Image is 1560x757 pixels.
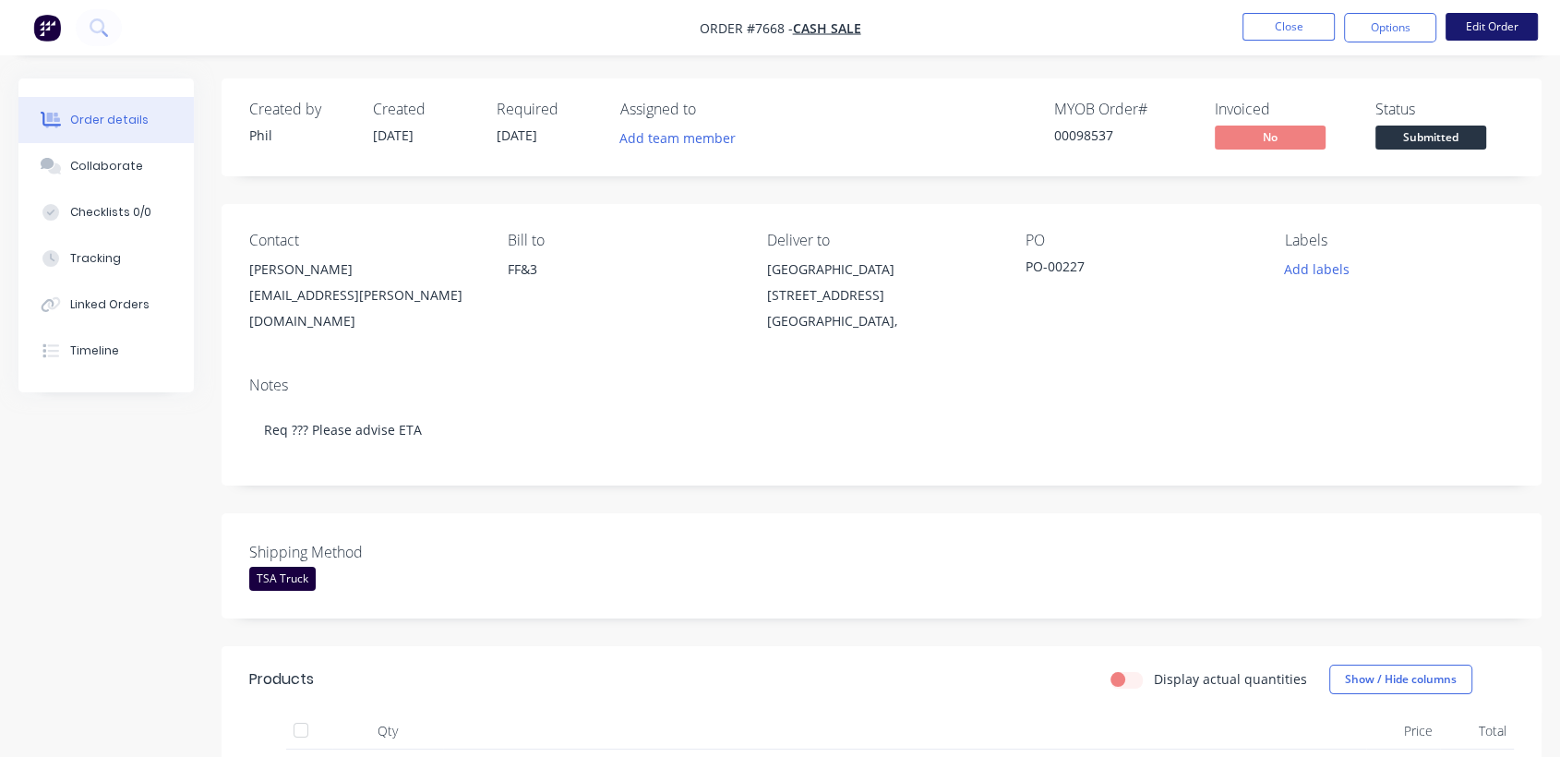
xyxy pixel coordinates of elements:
[1375,126,1486,153] button: Submitted
[70,296,150,313] div: Linked Orders
[249,541,480,563] label: Shipping Method
[1026,257,1254,282] div: PO-00227
[767,232,996,249] div: Deliver to
[249,567,316,591] div: TSA Truck
[18,97,194,143] button: Order details
[1026,232,1254,249] div: PO
[1366,713,1440,750] div: Price
[1274,257,1359,282] button: Add labels
[70,158,143,174] div: Collaborate
[249,402,1514,458] div: Req ??? Please advise ETA
[497,126,537,144] span: [DATE]
[1154,669,1307,689] label: Display actual quantities
[18,143,194,189] button: Collaborate
[70,204,151,221] div: Checklists 0/0
[1215,101,1353,118] div: Invoiced
[249,282,478,334] div: [EMAIL_ADDRESS][PERSON_NAME][DOMAIN_NAME]
[1344,13,1436,42] button: Options
[70,250,121,267] div: Tracking
[508,257,737,316] div: FF&3
[249,257,478,334] div: [PERSON_NAME][EMAIL_ADDRESS][PERSON_NAME][DOMAIN_NAME]
[497,101,598,118] div: Required
[249,126,351,145] div: Phil
[1054,126,1193,145] div: 00098537
[767,257,996,308] div: [GEOGRAPHIC_DATA][STREET_ADDRESS]
[332,713,443,750] div: Qty
[508,232,737,249] div: Bill to
[793,19,861,37] a: Cash Sale
[18,189,194,235] button: Checklists 0/0
[249,101,351,118] div: Created by
[508,257,737,282] div: FF&3
[18,328,194,374] button: Timeline
[767,308,996,334] div: [GEOGRAPHIC_DATA],
[70,342,119,359] div: Timeline
[1446,13,1538,41] button: Edit Order
[249,257,478,282] div: [PERSON_NAME]
[620,126,746,150] button: Add team member
[373,126,414,144] span: [DATE]
[700,19,793,37] span: Order #7668 -
[1375,101,1514,118] div: Status
[1242,13,1335,41] button: Close
[249,232,478,249] div: Contact
[1375,126,1486,149] span: Submitted
[249,668,314,691] div: Products
[1329,665,1472,694] button: Show / Hide columns
[1054,101,1193,118] div: MYOB Order #
[610,126,746,150] button: Add team member
[249,377,1514,394] div: Notes
[1440,713,1514,750] div: Total
[620,101,805,118] div: Assigned to
[70,112,149,128] div: Order details
[18,235,194,282] button: Tracking
[33,14,61,42] img: Factory
[1285,232,1514,249] div: Labels
[767,257,996,334] div: [GEOGRAPHIC_DATA][STREET_ADDRESS][GEOGRAPHIC_DATA],
[1215,126,1326,149] span: No
[373,101,474,118] div: Created
[18,282,194,328] button: Linked Orders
